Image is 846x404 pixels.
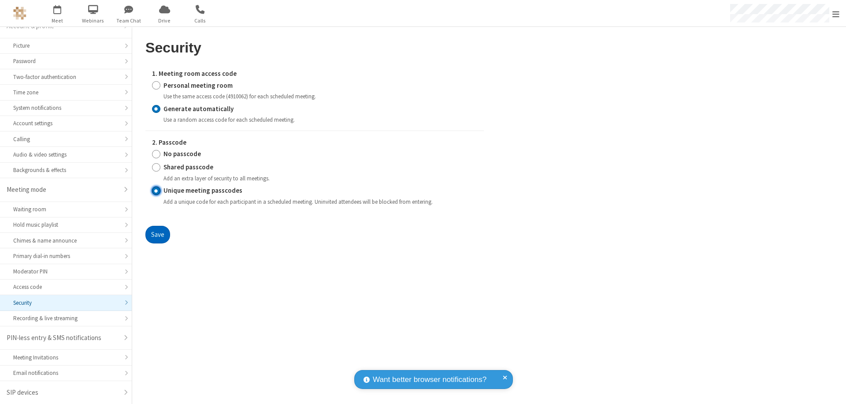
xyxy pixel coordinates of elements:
div: Meeting mode [7,185,119,195]
span: Team Chat [112,17,145,25]
img: QA Selenium DO NOT DELETE OR CHANGE [13,7,26,20]
div: Chimes & name announce [13,236,119,245]
div: Email notifications [13,369,119,377]
div: Backgrounds & effects [13,166,119,174]
h2: Security [145,40,484,56]
span: Want better browser notifications? [373,374,486,385]
span: Calls [184,17,217,25]
strong: Shared passcode [163,163,213,171]
div: Two-factor authentication [13,73,119,81]
div: Moderator PIN [13,267,119,276]
span: Drive [148,17,181,25]
div: Use the same access code (4910062) for each scheduled meeting. [163,92,477,101]
div: Meeting Invitations [13,353,119,362]
span: Meet [41,17,74,25]
div: System notifications [13,104,119,112]
div: Picture [13,41,119,50]
div: Password [13,57,119,65]
div: SIP devices [7,388,119,398]
div: Add a unique code for each participant in a scheduled meeting. Uninvited attendees will be blocke... [163,198,477,206]
label: 1. Meeting room access code [152,69,477,79]
div: Use a random access code for each scheduled meeting. [163,116,477,124]
div: Time zone [13,88,119,97]
button: Save [145,226,170,243]
div: Hold music playlist [13,221,119,229]
label: 2. Passcode [152,138,477,148]
div: Audio & video settings [13,150,119,159]
div: Access code [13,283,119,291]
div: Primary dial-in numbers [13,252,119,260]
div: Calling [13,135,119,143]
div: PIN-less entry & SMS notifications [7,333,119,343]
strong: No passcode [163,150,201,158]
div: Recording & live streaming [13,314,119,322]
strong: Personal meeting room [163,81,233,90]
strong: Unique meeting passcodes [163,186,242,195]
div: Account settings [13,119,119,127]
div: Security [13,299,119,307]
span: Webinars [77,17,110,25]
div: Add an extra layer of security to all meetings. [163,174,477,183]
div: Waiting room [13,205,119,213]
strong: Generate automatically [163,105,234,113]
